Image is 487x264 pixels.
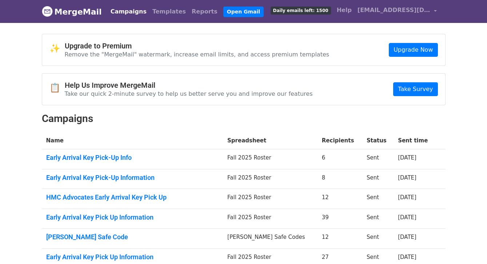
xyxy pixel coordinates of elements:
[398,154,416,161] a: [DATE]
[223,149,318,169] td: Fall 2025 Roster
[398,214,416,221] a: [DATE]
[223,132,318,149] th: Spreadsheet
[334,3,355,17] a: Help
[318,209,362,229] td: 39
[65,51,330,58] p: Remove the "MergeMail" watermark, increase email limits, and access premium templates
[394,132,436,149] th: Sent time
[362,149,394,169] td: Sent
[318,169,362,189] td: 8
[108,4,149,19] a: Campaigns
[318,229,362,249] td: 12
[362,209,394,229] td: Sent
[46,174,219,182] a: Early Arrival Key Pick-Up Information
[358,6,430,15] span: [EMAIL_ADDRESS][DOMAIN_NAME]
[223,209,318,229] td: Fall 2025 Roster
[398,234,416,240] a: [DATE]
[362,189,394,209] td: Sent
[49,43,65,54] span: ✨
[46,154,219,162] a: Early Arrival Key Pick-Up Info
[42,4,102,19] a: MergeMail
[389,43,438,57] a: Upgrade Now
[65,42,330,50] h4: Upgrade to Premium
[318,189,362,209] td: 12
[393,82,438,96] a: Take Survey
[46,253,219,261] a: Early Arrival Key Pick Up Information
[268,3,334,17] a: Daily emails left: 1500
[223,189,318,209] td: Fall 2025 Roster
[398,254,416,260] a: [DATE]
[223,229,318,249] td: [PERSON_NAME] Safe Codes
[189,4,220,19] a: Reports
[362,229,394,249] td: Sent
[223,7,264,17] a: Open Gmail
[42,6,53,17] img: MergeMail logo
[362,169,394,189] td: Sent
[398,194,416,201] a: [DATE]
[65,90,313,98] p: Take our quick 2-minute survey to help us better serve you and improve our features
[46,213,219,221] a: Early Arrival Key Pick Up Information
[362,132,394,149] th: Status
[318,149,362,169] td: 6
[318,132,362,149] th: Recipients
[271,7,331,15] span: Daily emails left: 1500
[46,233,219,241] a: [PERSON_NAME] Safe Code
[355,3,440,20] a: [EMAIL_ADDRESS][DOMAIN_NAME]
[49,83,65,93] span: 📋
[223,169,318,189] td: Fall 2025 Roster
[65,81,313,90] h4: Help Us Improve MergeMail
[42,132,223,149] th: Name
[149,4,189,19] a: Templates
[42,113,446,125] h2: Campaigns
[398,174,416,181] a: [DATE]
[46,193,219,201] a: HMC Advocates Early Arrival Key Pick Up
